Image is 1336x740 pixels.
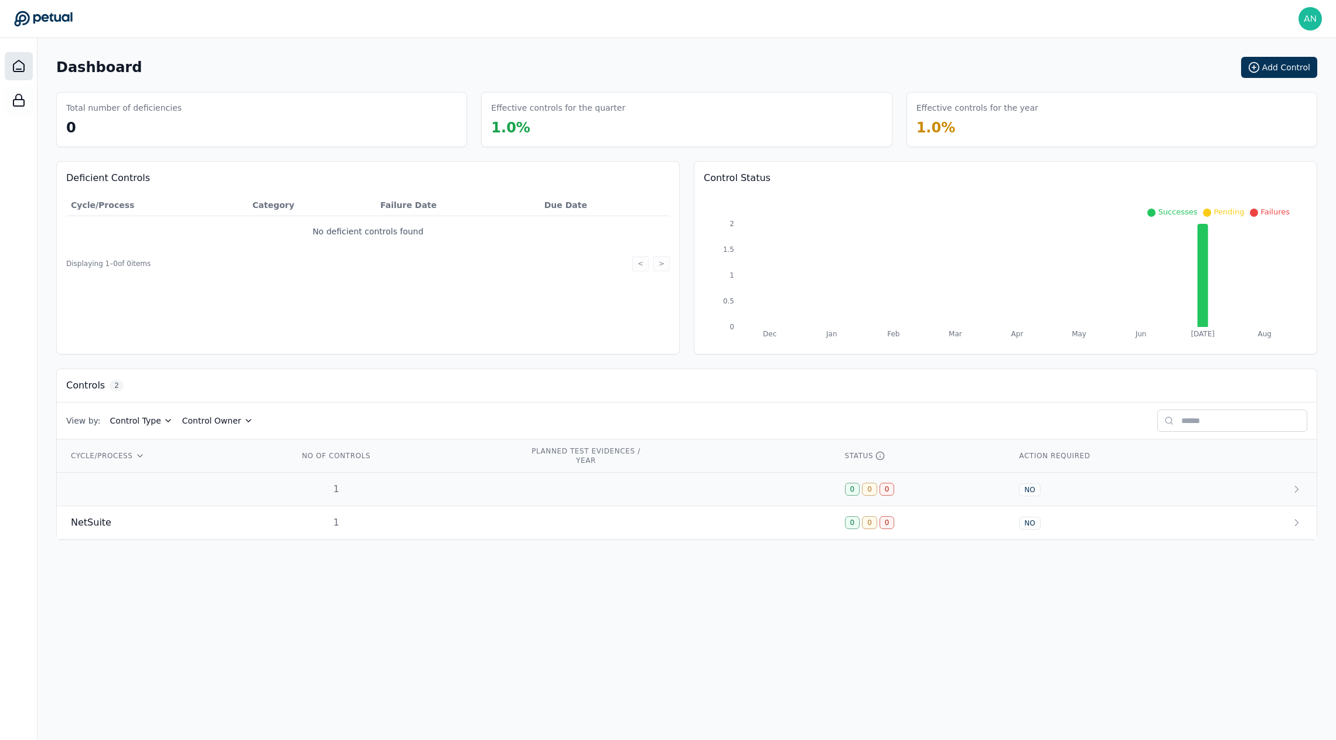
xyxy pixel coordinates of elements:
th: Category [248,195,376,216]
div: 0 [862,516,877,529]
th: Failure Date [376,195,540,216]
div: 0 [880,516,895,529]
tspan: 1.5 [723,245,734,254]
span: View by: [66,415,101,427]
tspan: Jan [826,330,837,338]
div: 0 [880,483,895,496]
tspan: Feb [887,330,899,338]
div: 0 [862,483,877,496]
td: No deficient controls found [66,216,670,247]
a: SOC [5,86,33,114]
th: Cycle/Process [66,195,248,216]
h1: Dashboard [56,58,142,77]
th: Due Date [540,195,670,216]
span: 1.0 % [491,120,530,136]
button: Add Control [1241,57,1317,78]
div: NO OF CONTROLS [299,451,374,461]
div: CYCLE/PROCESS [71,451,271,461]
div: 1 [299,516,374,530]
span: Successes [1158,207,1197,216]
tspan: 1 [730,271,734,279]
span: 1.0 % [916,120,956,136]
div: 0 [845,516,860,529]
span: NetSuite [71,516,111,530]
tspan: 2 [730,220,734,228]
button: < [632,256,649,271]
h3: Control Status [704,171,1307,185]
tspan: Jun [1135,330,1147,338]
th: ACTION REQUIRED [1005,439,1227,473]
span: Displaying 1– 0 of 0 items [66,259,151,268]
button: > [653,256,670,271]
tspan: Dec [763,330,776,338]
div: STATUS [845,451,991,461]
span: Failures [1260,207,1290,216]
tspan: 0.5 [723,297,734,305]
h3: Deficient Controls [66,171,670,185]
button: Control Type [110,415,173,427]
span: Pending [1214,207,1244,216]
div: NO [1019,517,1040,530]
tspan: Mar [949,330,962,338]
h3: Effective controls for the quarter [491,102,625,114]
a: Go to Dashboard [14,11,73,27]
div: 0 [845,483,860,496]
span: 0 [66,120,76,136]
div: NO [1019,483,1040,496]
a: Dashboard [5,52,33,80]
tspan: Apr [1011,330,1024,338]
tspan: [DATE] [1191,330,1214,338]
h3: Total number of deficiencies [66,102,182,114]
span: 2 [110,380,124,391]
button: Control Owner [182,415,253,427]
h3: Effective controls for the year [916,102,1038,114]
tspan: May [1072,330,1086,338]
tspan: 0 [730,323,734,331]
h3: Controls [66,378,105,393]
img: andrew+reddit@petual.ai [1298,7,1322,30]
div: 1 [299,482,374,496]
div: PLANNED TEST EVIDENCES / YEAR [530,446,642,465]
tspan: Aug [1258,330,1272,338]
